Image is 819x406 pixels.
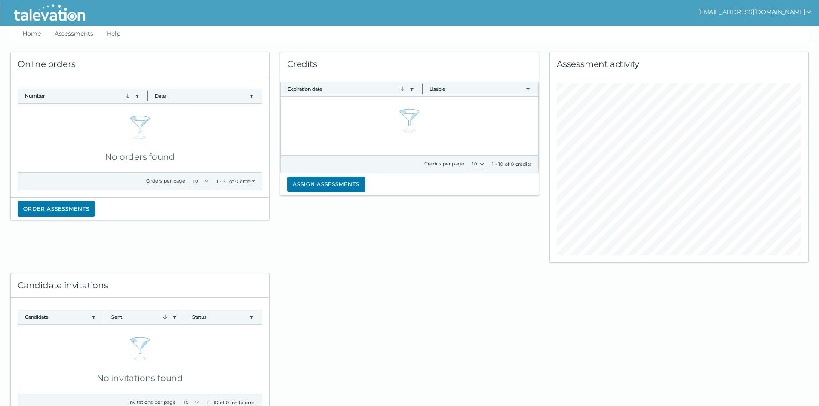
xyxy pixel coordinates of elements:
label: Invitations per page [128,399,176,405]
button: Number [25,92,131,99]
div: 1 - 10 of 0 orders [216,178,255,185]
img: Talevation_Logo_Transparent_white.png [10,2,89,24]
button: Column resize handle [101,308,107,326]
div: 1 - 10 of 0 credits [492,161,531,168]
a: Assessments [53,26,95,41]
button: Order assessments [18,201,95,217]
button: Column resize handle [145,86,150,105]
button: show user actions [698,7,812,17]
button: Assign assessments [287,177,365,192]
button: Sent [111,314,168,321]
div: Credits [280,52,539,76]
span: No orders found [105,152,175,162]
button: Candidate [25,314,88,321]
button: Column resize handle [182,308,188,326]
div: Online orders [11,52,269,76]
span: No invitations found [97,373,183,383]
button: Date [155,92,245,99]
a: Home [21,26,43,41]
button: Usable [429,85,522,92]
a: Help [105,26,123,41]
div: Assessment activity [550,52,808,76]
div: Candidate invitations [11,273,269,298]
div: 1 - 10 of 0 invitations [207,399,255,406]
label: Credits per page [424,161,464,167]
button: Column resize handle [420,79,425,98]
button: Expiration date [288,85,406,92]
button: Status [192,314,245,321]
label: Orders per page [146,178,185,184]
